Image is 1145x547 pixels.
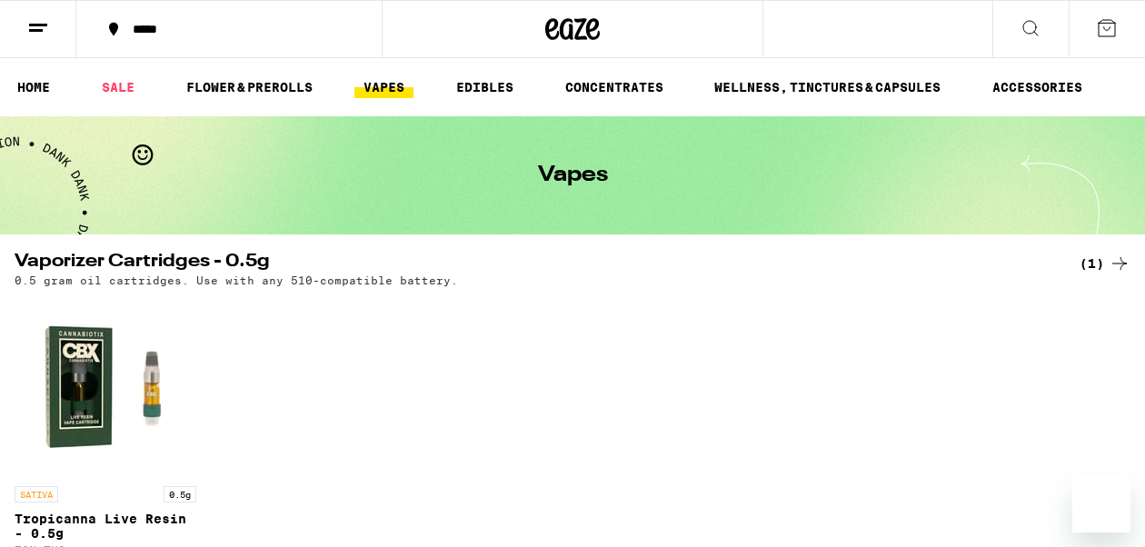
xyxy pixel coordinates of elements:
[538,164,608,186] h1: Vapes
[983,76,1091,98] a: ACCESSORIES
[15,486,58,502] p: SATIVA
[15,512,196,541] p: Tropicanna Live Resin - 0.5g
[15,274,458,286] p: 0.5 gram oil cartridges. Use with any 510-compatible battery.
[1080,253,1130,274] a: (1)
[705,76,950,98] a: WELLNESS, TINCTURES & CAPSULES
[164,486,196,502] p: 0.5g
[556,76,672,98] a: CONCENTRATES
[177,76,322,98] a: FLOWER & PREROLLS
[1072,474,1130,532] iframe: Button to launch messaging window
[354,76,413,98] a: VAPES
[15,295,196,477] img: Cannabiotix - Tropicanna Live Resin - 0.5g
[8,76,59,98] a: HOME
[447,76,523,98] a: EDIBLES
[15,253,1041,274] h2: Vaporizer Cartridges - 0.5g
[93,76,144,98] a: SALE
